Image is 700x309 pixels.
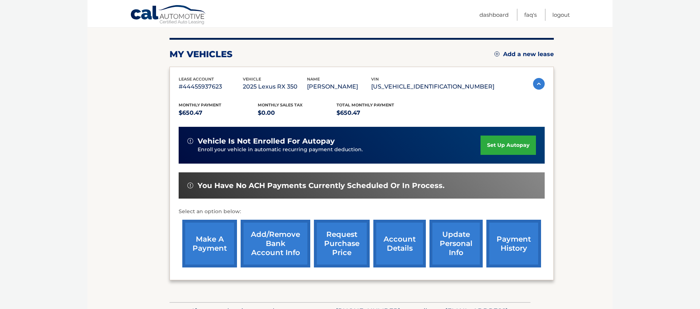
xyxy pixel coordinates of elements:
a: Cal Automotive [130,5,207,26]
a: Dashboard [479,9,509,21]
span: lease account [179,77,214,82]
p: [US_VEHICLE_IDENTIFICATION_NUMBER] [371,82,494,92]
img: alert-white.svg [187,183,193,188]
p: Enroll your vehicle in automatic recurring payment deduction. [198,146,481,154]
a: make a payment [182,220,237,267]
a: Add a new lease [494,51,554,58]
p: $0.00 [258,108,337,118]
span: name [307,77,320,82]
p: Select an option below: [179,207,545,216]
img: add.svg [494,51,499,56]
span: Monthly Payment [179,102,221,107]
span: vehicle [243,77,261,82]
p: 2025 Lexus RX 350 [243,82,307,92]
a: account details [373,220,426,267]
h2: my vehicles [170,49,233,60]
span: vehicle is not enrolled for autopay [198,137,335,146]
a: update personal info [429,220,483,267]
a: Logout [552,9,570,21]
span: Monthly sales Tax [258,102,303,107]
p: $650.47 [179,108,258,118]
p: [PERSON_NAME] [307,82,371,92]
span: Total Monthly Payment [337,102,394,107]
a: set up autopay [481,136,536,155]
p: #44455937623 [179,82,243,92]
img: alert-white.svg [187,138,193,144]
span: You have no ACH payments currently scheduled or in process. [198,181,444,190]
p: $650.47 [337,108,416,118]
img: accordion-active.svg [533,78,545,90]
a: Add/Remove bank account info [241,220,310,267]
a: request purchase price [314,220,370,267]
span: vin [371,77,379,82]
a: FAQ's [524,9,537,21]
a: payment history [486,220,541,267]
